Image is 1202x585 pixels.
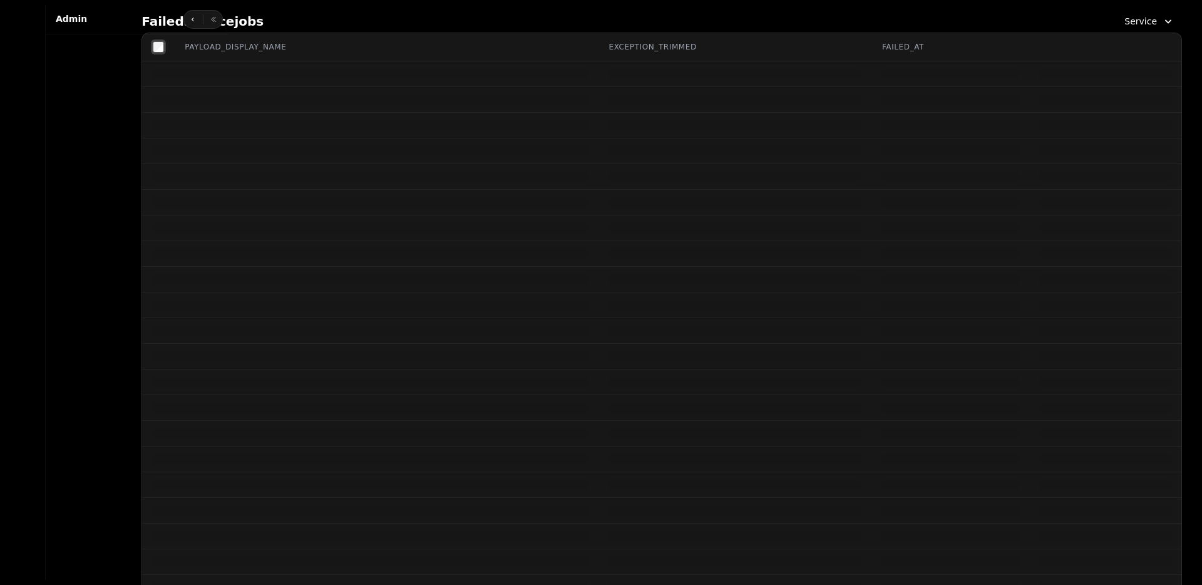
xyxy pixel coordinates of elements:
h2: Admin [56,13,87,25]
span: Service [1124,15,1157,28]
button: Service [1117,10,1182,33]
p: payload_display_name [185,42,286,52]
div: failed_at [882,42,1019,52]
div: exception_trimmed [609,42,861,52]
